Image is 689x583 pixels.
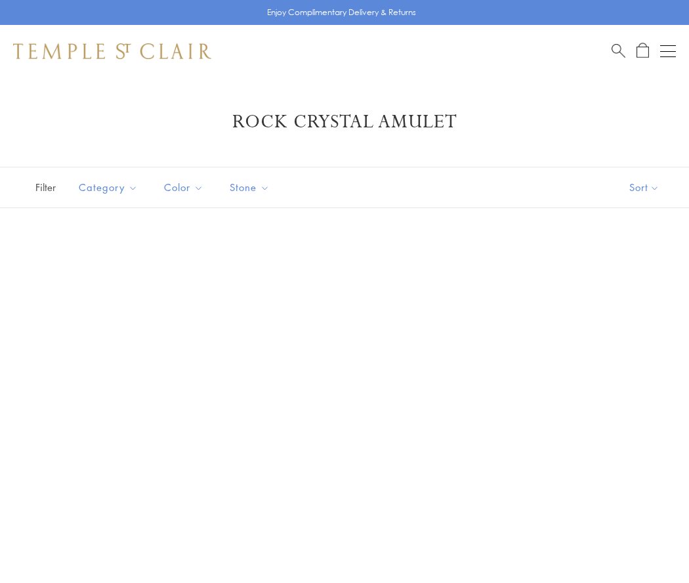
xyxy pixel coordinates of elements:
[13,43,211,59] img: Temple St. Clair
[33,110,656,134] h1: Rock Crystal Amulet
[220,173,280,202] button: Stone
[69,173,148,202] button: Category
[660,43,676,59] button: Open navigation
[637,43,649,59] a: Open Shopping Bag
[600,167,689,207] button: Show sort by
[612,43,625,59] a: Search
[157,179,213,196] span: Color
[223,179,280,196] span: Stone
[267,6,416,19] p: Enjoy Complimentary Delivery & Returns
[154,173,213,202] button: Color
[72,179,148,196] span: Category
